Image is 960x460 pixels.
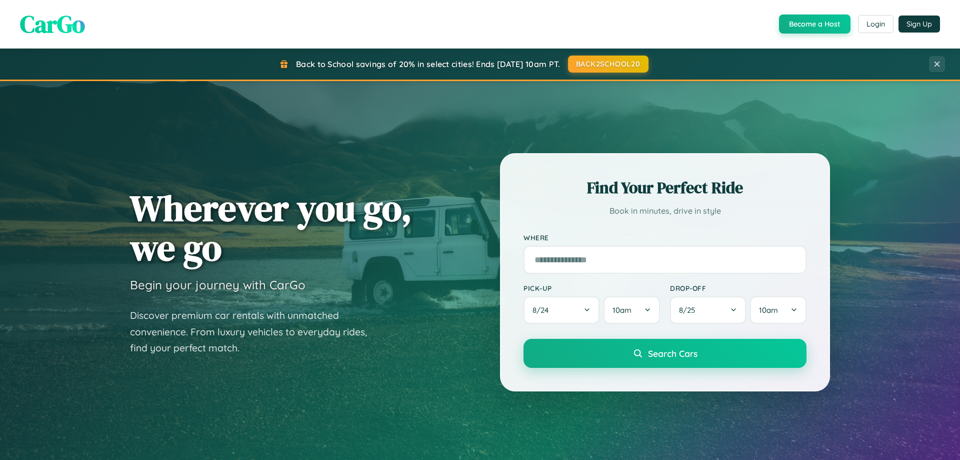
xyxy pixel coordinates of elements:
h1: Wherever you go, we go [130,188,412,267]
span: 8 / 25 [679,305,700,315]
span: 8 / 24 [532,305,553,315]
span: CarGo [20,8,85,41]
label: Drop-off [670,284,806,292]
span: 10am [759,305,778,315]
button: Become a Host [779,15,850,34]
button: 8/24 [523,296,599,324]
label: Pick-up [523,284,660,292]
button: 10am [750,296,806,324]
button: Login [858,15,893,33]
h3: Begin your journey with CarGo [130,277,305,292]
p: Book in minutes, drive in style [523,204,806,218]
span: Back to School savings of 20% in select cities! Ends [DATE] 10am PT. [296,59,560,69]
button: Search Cars [523,339,806,368]
h2: Find Your Perfect Ride [523,177,806,199]
label: Where [523,233,806,242]
span: Search Cars [648,348,697,359]
button: Sign Up [898,16,940,33]
button: 8/25 [670,296,746,324]
button: 10am [603,296,660,324]
span: 10am [612,305,631,315]
button: BACK2SCHOOL20 [568,56,648,73]
p: Discover premium car rentals with unmatched convenience. From luxury vehicles to everyday rides, ... [130,307,380,356]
